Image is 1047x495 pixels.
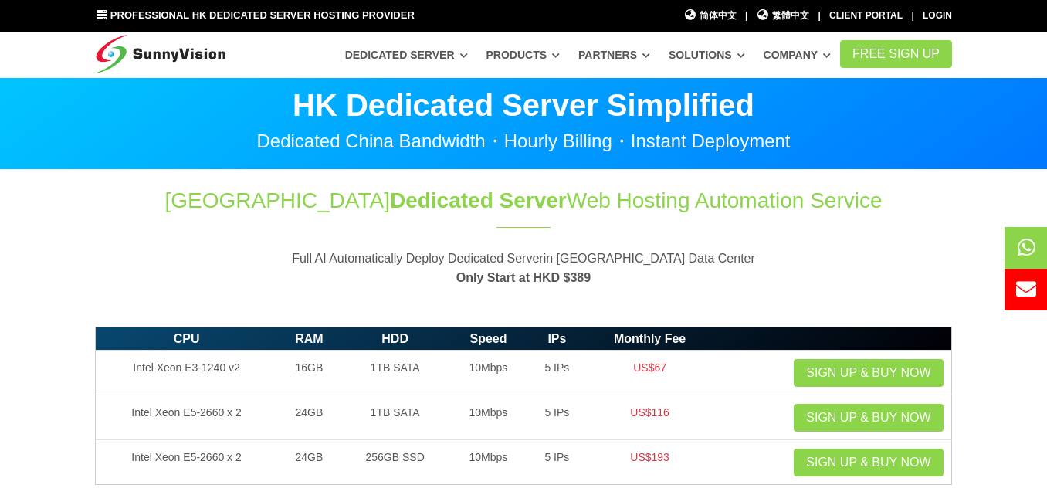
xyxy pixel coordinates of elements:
[757,8,810,23] a: 繁體中文
[96,351,278,395] td: Intel Xeon E3-1240 v2
[794,404,943,432] a: Sign up & Buy Now
[341,327,449,351] th: HDD
[586,395,713,440] td: US$116
[277,327,341,351] th: RAM
[456,271,591,284] strong: Only Start at HKD $389
[578,41,650,69] a: Partners
[829,10,903,21] a: Client Portal
[341,440,449,485] td: 256GB SSD
[449,327,528,351] th: Speed
[277,395,341,440] td: 24GB
[911,8,913,23] li: |
[345,41,468,69] a: Dedicated Server
[95,132,952,151] p: Dedicated China Bandwidth・Hourly Billing・Instant Deployment
[683,8,737,23] a: 简体中文
[449,440,528,485] td: 10Mbps
[923,10,952,21] a: Login
[586,440,713,485] td: US$193
[586,351,713,395] td: US$67
[527,351,586,395] td: 5 IPs
[390,188,567,212] span: Dedicated Server
[96,440,278,485] td: Intel Xeon E5-2660 x 2
[486,41,560,69] a: Products
[95,249,952,288] p: Full AI Automatically Deploy Dedicated Serverin [GEOGRAPHIC_DATA] Data Center
[277,351,341,395] td: 16GB
[669,41,745,69] a: Solutions
[794,449,943,476] a: Sign up & Buy Now
[794,359,943,387] a: Sign up & Buy Now
[449,395,528,440] td: 10Mbps
[96,327,278,351] th: CPU
[764,41,832,69] a: Company
[818,8,820,23] li: |
[95,90,952,120] p: HK Dedicated Server Simplified
[527,395,586,440] td: 5 IPs
[277,440,341,485] td: 24GB
[527,440,586,485] td: 5 IPs
[745,8,747,23] li: |
[95,185,952,215] h1: [GEOGRAPHIC_DATA] Web Hosting Automation Service
[341,395,449,440] td: 1TB SATA
[840,40,952,68] a: FREE Sign Up
[527,327,586,351] th: IPs
[586,327,713,351] th: Monthly Fee
[110,9,415,21] span: Professional HK Dedicated Server Hosting Provider
[96,395,278,440] td: Intel Xeon E5-2660 x 2
[449,351,528,395] td: 10Mbps
[341,351,449,395] td: 1TB SATA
